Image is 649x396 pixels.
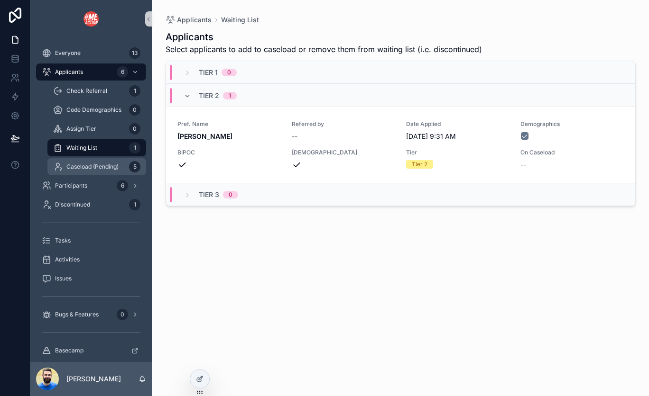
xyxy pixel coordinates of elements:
[36,342,146,359] a: Basecamp
[199,91,219,100] span: Tier 2
[47,139,146,156] a: Waiting List1
[66,163,119,171] span: Caseload (Pending)
[199,190,219,199] span: Tier 3
[30,38,152,362] div: scrollable content
[36,196,146,213] a: Discontinued1
[166,44,482,55] span: Select applicants to add to caseload or remove them from waiting list (i.e. discontinued)
[55,311,99,318] span: Bugs & Features
[47,82,146,99] a: Check Referral1
[47,120,146,137] a: Assign Tier0
[55,256,80,263] span: Activities
[166,30,482,44] h1: Applicants
[36,306,146,323] a: Bugs & Features0
[177,15,212,25] span: Applicants
[36,45,146,62] a: Everyone13
[177,149,280,156] span: BIPOC
[36,251,146,268] a: Activities
[292,120,395,128] span: Referred by
[412,160,427,169] div: Tier 2
[36,63,146,81] a: Applicants6
[66,106,121,114] span: Code Demographics
[55,182,87,189] span: Participants
[55,275,72,282] span: Issues
[66,87,107,95] span: Check Referral
[221,15,259,25] a: Waiting List
[520,149,623,156] span: On Caseload
[47,158,146,175] a: Caseload (Pending)5
[129,199,140,210] div: 1
[117,180,128,191] div: 6
[55,201,90,208] span: Discontinued
[47,101,146,118] a: Code Demographics0
[177,132,232,140] strong: [PERSON_NAME]
[177,120,280,128] span: Pref. Name
[199,68,218,77] span: Tier 1
[36,270,146,287] a: Issues
[406,120,509,128] span: Date Applied
[66,374,121,384] p: [PERSON_NAME]
[229,92,231,99] div: 1
[129,47,140,59] div: 13
[406,132,509,141] span: [DATE] 9:31 AM
[66,144,97,152] span: Waiting List
[292,132,297,141] span: --
[36,177,146,194] a: Participants6
[55,237,71,244] span: Tasks
[66,125,96,133] span: Assign Tier
[55,347,83,354] span: Basecamp
[83,11,99,27] img: App logo
[166,15,212,25] a: Applicants
[55,68,83,76] span: Applicants
[117,66,128,78] div: 6
[129,161,140,172] div: 5
[36,232,146,249] a: Tasks
[406,149,509,156] span: Tier
[129,104,140,116] div: 0
[292,149,395,156] span: [DEMOGRAPHIC_DATA]
[520,160,526,170] span: --
[129,123,140,135] div: 0
[117,309,128,320] div: 0
[129,85,140,97] div: 1
[227,69,231,76] div: 0
[55,49,81,57] span: Everyone
[229,191,232,198] div: 0
[129,142,140,153] div: 1
[520,120,623,128] span: Demographics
